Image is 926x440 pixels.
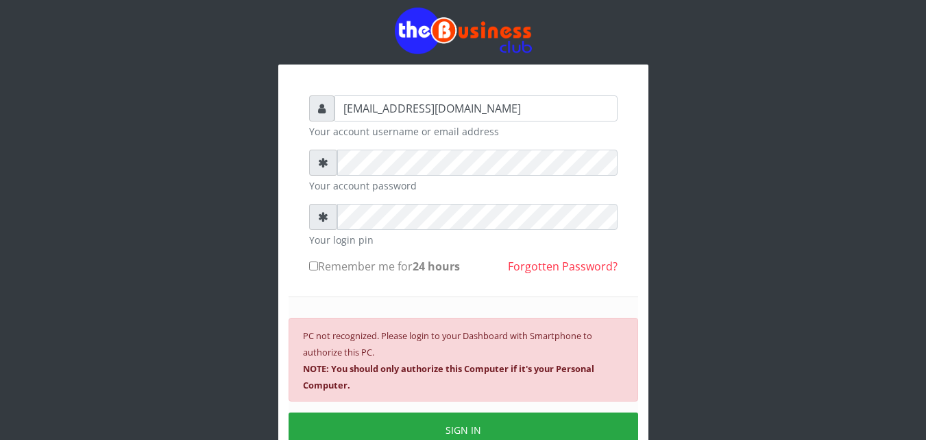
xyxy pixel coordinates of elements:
a: Forgotten Password? [508,259,618,274]
input: Username or email address [334,95,618,121]
small: Your login pin [309,233,618,247]
small: Your account password [309,178,618,193]
small: PC not recognized. Please login to your Dashboard with Smartphone to authorize this PC. [303,329,594,391]
b: NOTE: You should only authorize this Computer if it's your Personal Computer. [303,362,594,391]
small: Your account username or email address [309,124,618,139]
label: Remember me for [309,258,460,275]
input: Remember me for24 hours [309,262,318,270]
b: 24 hours [413,259,460,274]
